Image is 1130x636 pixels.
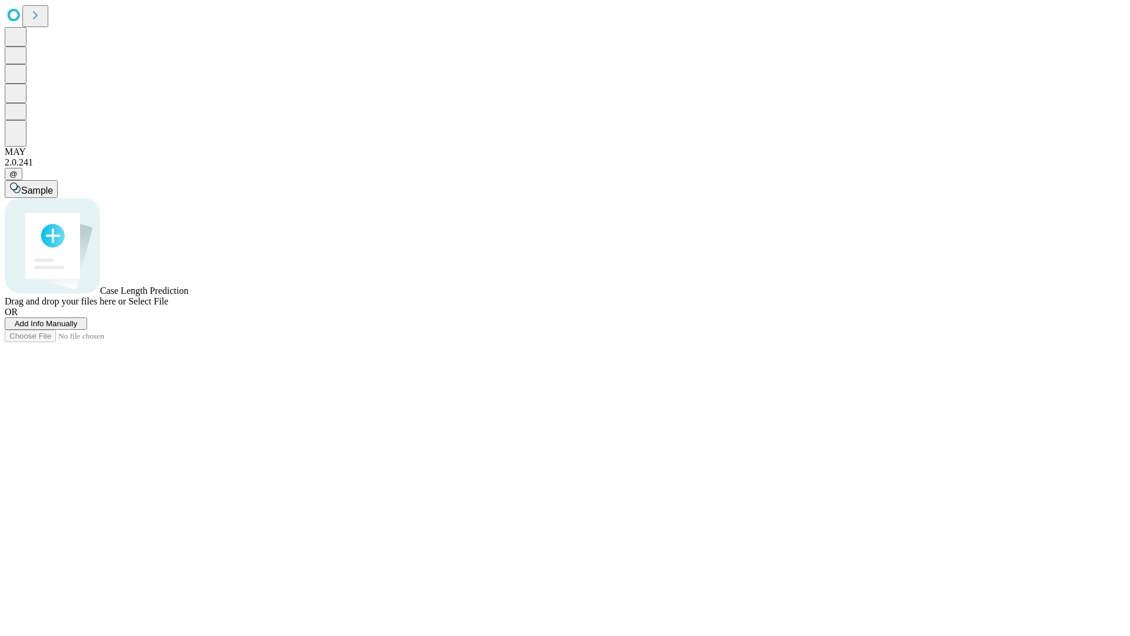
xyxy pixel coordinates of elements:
span: OR [5,307,18,317]
span: @ [9,170,18,178]
span: Drag and drop your files here or [5,296,126,306]
div: MAY [5,147,1125,157]
div: 2.0.241 [5,157,1125,168]
button: Sample [5,180,58,198]
span: Select File [128,296,168,306]
button: @ [5,168,22,180]
span: Sample [21,185,53,196]
button: Add Info Manually [5,317,87,330]
span: Case Length Prediction [100,286,188,296]
span: Add Info Manually [15,319,78,328]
